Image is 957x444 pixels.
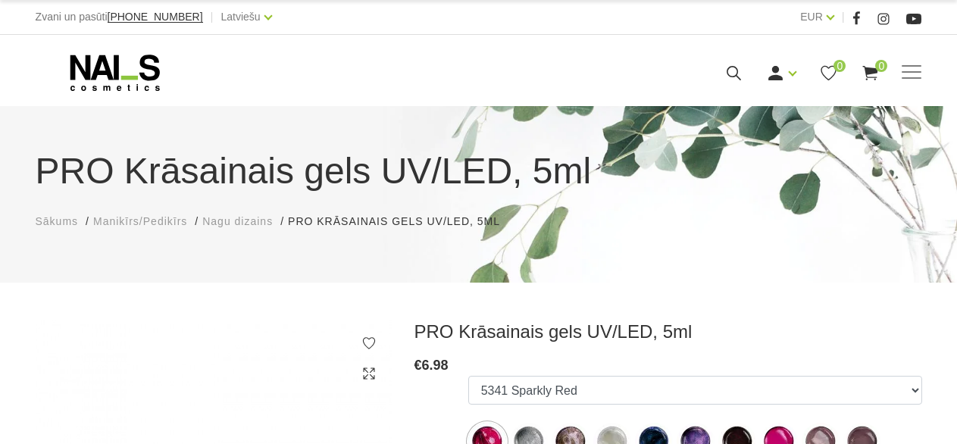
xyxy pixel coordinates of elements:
h3: PRO Krāsainais gels UV/LED, 5ml [414,320,922,343]
a: Manikīrs/Pedikīrs [93,214,187,230]
div: Zvani un pasūti [36,8,203,27]
h1: PRO Krāsainais gels UV/LED, 5ml [36,144,922,199]
a: Nagu dizains [202,214,273,230]
a: [PHONE_NUMBER] [108,11,203,23]
a: 0 [861,64,880,83]
span: | [842,8,845,27]
span: 6.98 [422,358,449,373]
li: PRO Krāsainais gels UV/LED, 5ml [288,214,515,230]
span: 0 [833,60,846,72]
a: 0 [819,64,838,83]
a: Sākums [36,214,79,230]
span: € [414,358,422,373]
a: EUR [800,8,823,26]
span: | [211,8,214,27]
span: 0 [875,60,887,72]
span: Sākums [36,215,79,227]
span: Nagu dizains [202,215,273,227]
a: Latviešu [220,8,260,26]
span: Manikīrs/Pedikīrs [93,215,187,227]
